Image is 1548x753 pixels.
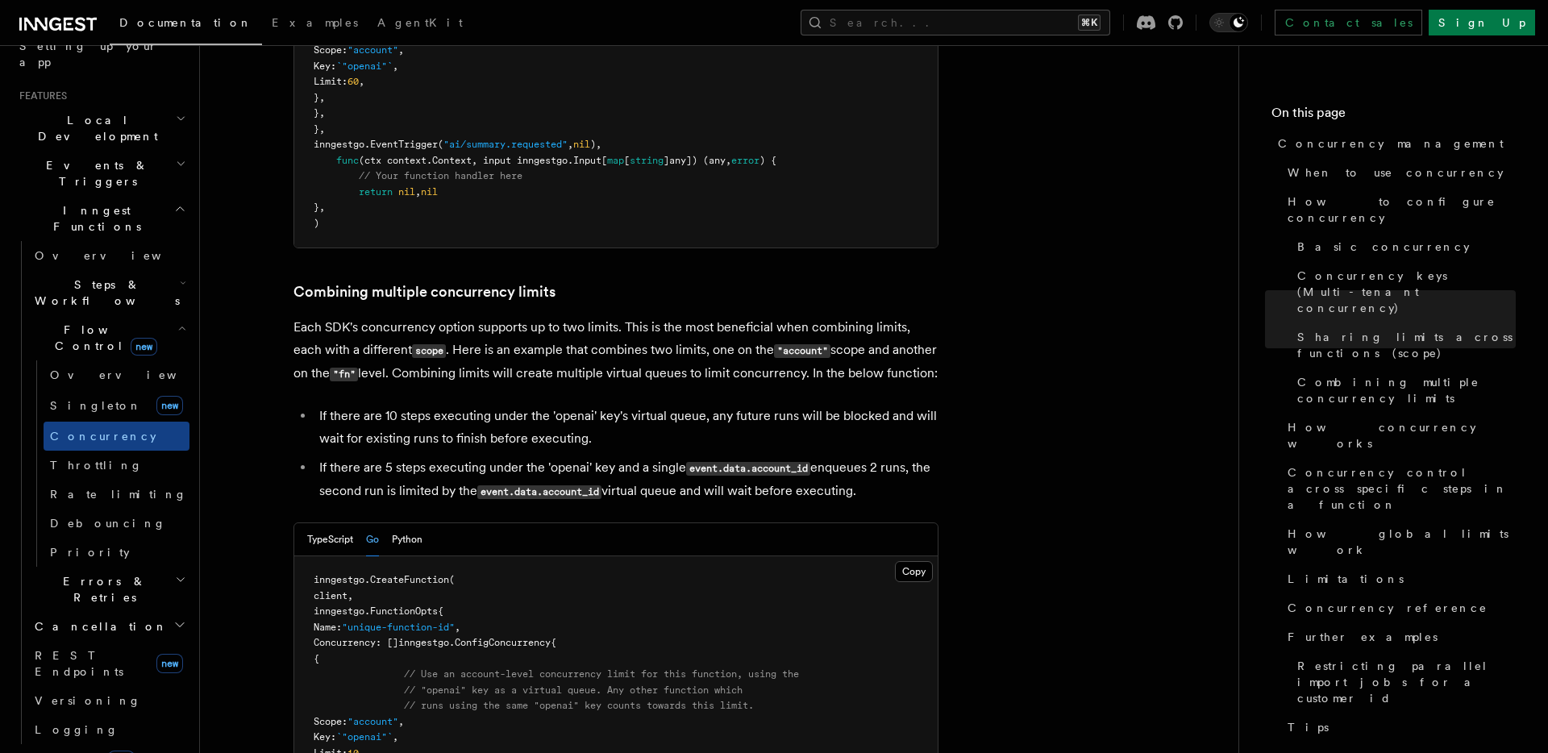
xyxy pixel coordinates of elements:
a: Limitations [1281,564,1516,593]
span: `"openai"` [336,60,393,72]
span: Limitations [1288,571,1404,587]
button: Local Development [13,106,189,151]
span: Concurrency control across specific steps in a function [1288,464,1516,513]
span: Singleton [50,399,142,412]
span: , [455,622,460,633]
span: "account" [347,716,398,727]
button: Flow Controlnew [28,315,189,360]
span: Key: [314,60,336,72]
span: Overview [35,249,201,262]
button: Search...⌘K [801,10,1110,35]
span: Concurrency [50,430,156,443]
a: Tips [1281,713,1516,742]
span: `"openai"` [336,731,393,743]
span: Priority [50,546,130,559]
a: Examples [262,5,368,44]
span: ), [590,139,601,150]
span: client, [314,590,353,601]
span: Restricting parallel import jobs for a customer id [1297,658,1516,706]
div: Inngest Functions [13,241,189,744]
span: Versioning [35,694,141,707]
li: If there are 10 steps executing under the 'openai' key's virtual queue, any future runs will be b... [314,405,938,450]
button: Python [392,523,422,556]
span: "ai/summary.requested" [443,139,568,150]
span: How global limits work [1288,526,1516,558]
a: Combining multiple concurrency limits [293,281,556,303]
a: Debouncing [44,509,189,538]
span: string [630,155,664,166]
span: error [731,155,759,166]
span: Logging [35,723,119,736]
span: Documentation [119,16,252,29]
a: Priority [44,538,189,567]
span: How concurrency works [1288,419,1516,451]
span: }, [314,107,325,119]
span: // Use an account-level concurrency limit for this function, using the [404,668,799,680]
span: Concurrency keys (Multi-tenant concurrency) [1297,268,1516,316]
p: Each SDK's concurrency option supports up to two limits. This is the most beneficial when combini... [293,316,938,385]
a: Overview [28,241,189,270]
span: ( [438,139,443,150]
button: Go [366,523,379,556]
h4: On this page [1271,103,1516,129]
span: Flow Control [28,322,177,354]
a: Logging [28,715,189,744]
button: Toggle dark mode [1209,13,1248,32]
span: Overview [50,368,216,381]
button: Events & Triggers [13,151,189,196]
a: When to use concurrency [1281,158,1516,187]
a: Concurrency management [1271,129,1516,158]
span: new [156,654,183,673]
span: , [393,60,398,72]
span: inngestgo. [314,139,370,150]
button: Steps & Workflows [28,270,189,315]
span: { [314,653,319,664]
code: "fn" [330,368,358,381]
kbd: ⌘K [1078,15,1101,31]
span: [ [624,155,630,166]
span: "unique-function-id" [342,622,455,633]
a: Singletonnew [44,389,189,422]
span: Rate limiting [50,488,187,501]
span: Throttling [50,459,143,472]
span: Inngest Functions [13,202,174,235]
span: Cancellation [28,618,168,634]
span: Scope: [314,716,347,727]
span: // Your function handler here [359,170,522,181]
a: Restricting parallel import jobs for a customer id [1291,651,1516,713]
span: Events & Triggers [13,157,176,189]
div: Flow Controlnew [28,360,189,567]
button: Copy [895,561,933,582]
a: Concurrency control across specific steps in a function [1281,458,1516,519]
span: Errors & Retries [28,573,175,605]
span: }, [314,92,325,103]
span: Basic concurrency [1297,239,1470,255]
span: How to configure concurrency [1288,193,1516,226]
span: AgentKit [377,16,463,29]
a: Concurrency keys (Multi-tenant concurrency) [1291,261,1516,322]
span: Sharing limits across functions (scope) [1297,329,1516,361]
span: Concurrency management [1278,135,1504,152]
span: Scope: [314,44,347,56]
span: , [359,76,364,87]
a: Sign Up [1429,10,1535,35]
span: inngestgo.FunctionOpts{ [314,605,443,617]
span: nil [398,186,415,198]
a: AgentKit [368,5,472,44]
span: Local Development [13,112,176,144]
span: Debouncing [50,517,166,530]
a: Contact sales [1275,10,1422,35]
button: Cancellation [28,612,189,641]
span: func [336,155,359,166]
span: "account" [347,44,398,56]
a: Further examples [1281,622,1516,651]
span: , [415,186,421,198]
span: // runs using the same "openai" key counts towards this limit. [404,700,754,711]
a: Versioning [28,686,189,715]
code: event.data.account_id [477,485,601,499]
span: ( [449,574,455,585]
span: nil [573,139,590,150]
span: CreateFunction [370,574,449,585]
span: return [359,186,393,198]
span: Key: [314,731,336,743]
